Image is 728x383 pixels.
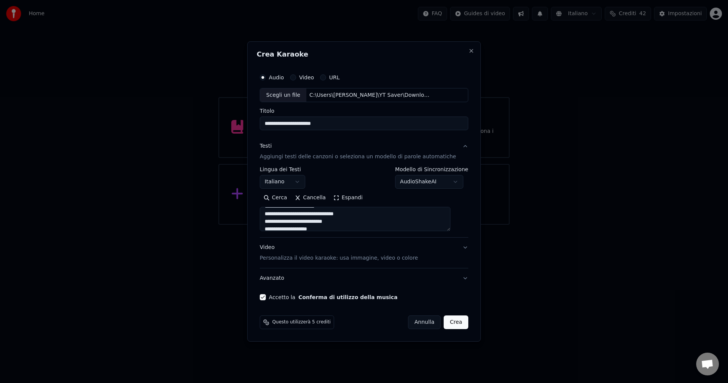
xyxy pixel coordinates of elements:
[260,88,306,102] div: Scegli un file
[329,75,340,80] label: URL
[260,109,468,114] label: Titolo
[291,192,329,204] button: Cancella
[260,137,468,167] button: TestiAggiungi testi delle canzoni o seleziona un modello di parole automatiche
[257,51,471,58] h2: Crea Karaoke
[260,143,271,150] div: Testi
[269,295,397,300] label: Accetto la
[306,91,435,99] div: C:\Users\[PERSON_NAME]\YT Saver\Download\Mare mare.[MEDICAL_DATA]
[395,167,468,172] label: Modello di Sincronizzazione
[260,167,305,172] label: Lingua dei Testi
[260,244,418,262] div: Video
[260,238,468,268] button: VideoPersonalizza il video karaoke: usa immagine, video o colore
[260,254,418,262] p: Personalizza il video karaoke: usa immagine, video o colore
[260,153,456,161] p: Aggiungi testi delle canzoni o seleziona un modello di parole automatiche
[408,315,441,329] button: Annulla
[329,192,366,204] button: Espandi
[260,192,291,204] button: Cerca
[272,319,331,325] span: Questo utilizzerà 5 crediti
[269,75,284,80] label: Audio
[260,268,468,288] button: Avanzato
[299,75,314,80] label: Video
[298,295,398,300] button: Accetto la
[444,315,468,329] button: Crea
[260,167,468,238] div: TestiAggiungi testi delle canzoni o seleziona un modello di parole automatiche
